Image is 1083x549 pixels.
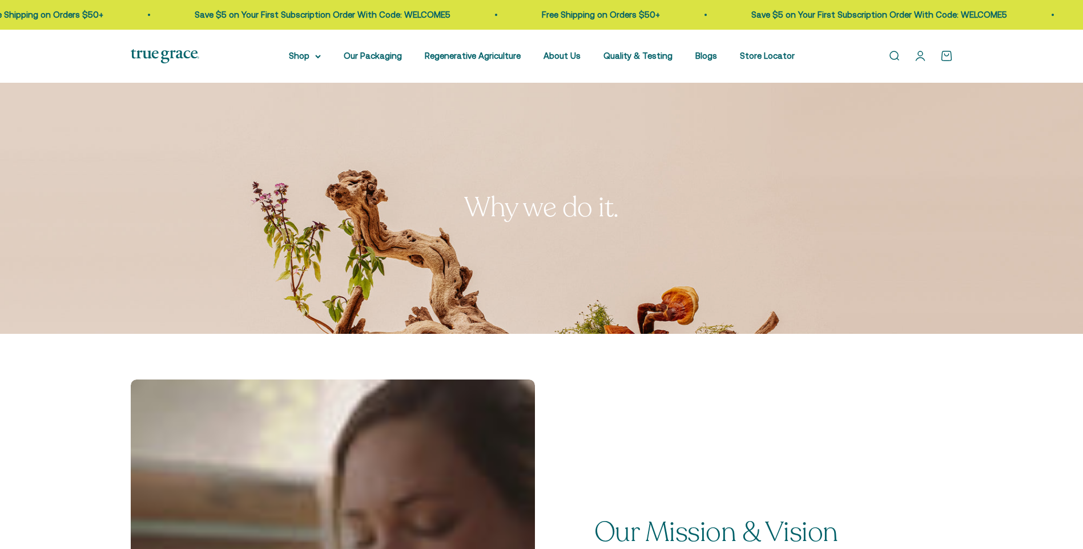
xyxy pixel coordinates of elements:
[425,51,521,60] a: Regenerative Agriculture
[344,51,402,60] a: Our Packaging
[603,51,673,60] a: Quality & Testing
[594,518,907,548] p: Our Mission & Vision
[464,189,619,226] split-lines: Why we do it.
[740,51,795,60] a: Store Locator
[730,8,985,22] p: Save $5 on Your First Subscription Order With Code: WELCOME5
[520,10,638,19] a: Free Shipping on Orders $50+
[543,51,581,60] a: About Us
[695,51,717,60] a: Blogs
[173,8,429,22] p: Save $5 on Your First Subscription Order With Code: WELCOME5
[289,49,321,63] summary: Shop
